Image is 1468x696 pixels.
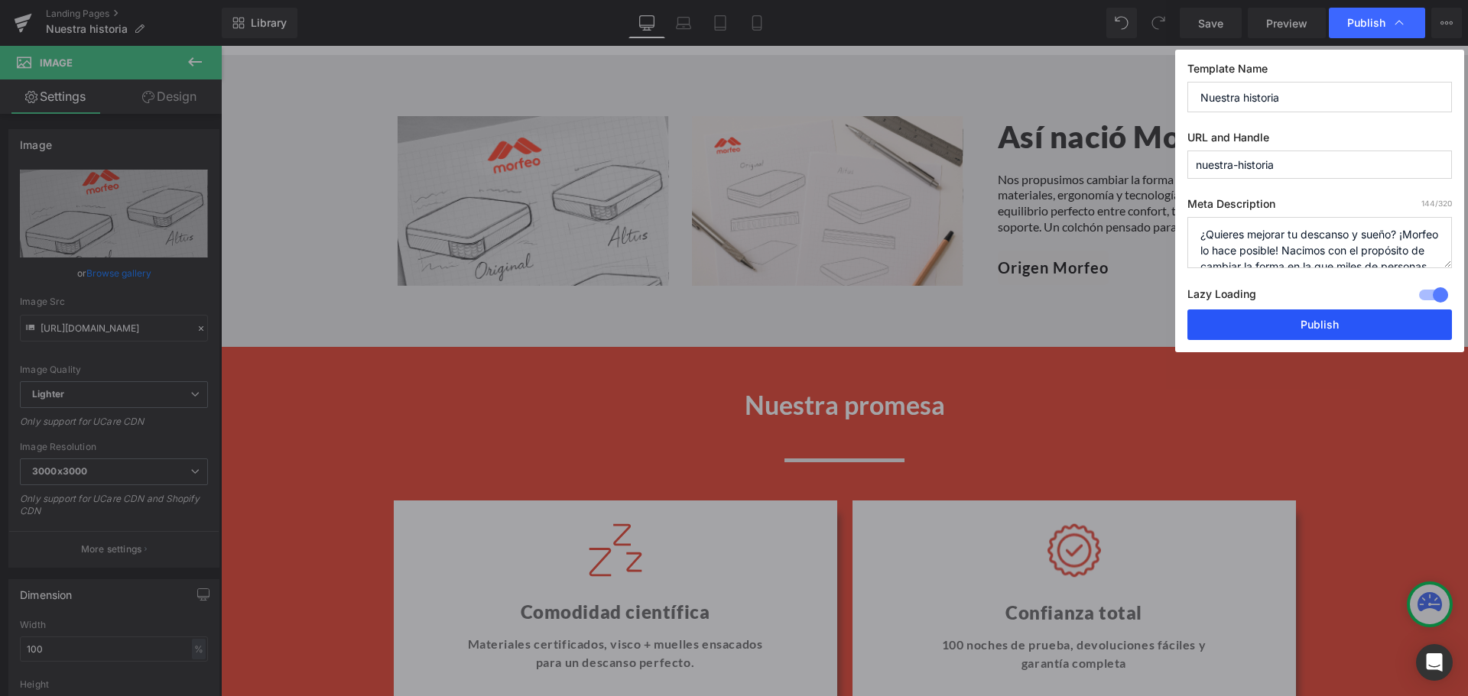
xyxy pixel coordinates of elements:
strong: Materiales certificados, visco + muelles ensacados [247,591,542,605]
div: Open Intercom Messenger [1416,644,1453,681]
strong: 100 noches de prueba, devoluciones fáciles y [721,591,985,606]
span: /320 [1421,199,1452,208]
textarea: ¿Quieres mejorar tu descanso y sueño? ¡Morfeo lo hace posible! Nacimos con el propósito de cambia... [1187,217,1452,268]
b: Nuestra promesa [524,343,724,374]
p: Nos propusimos cambiar la forma de dormir. Investigamos materiales, ergonomía y tecnología hasta ... [777,126,1083,189]
label: Meta Description [1187,197,1452,217]
span: 144 [1421,199,1435,208]
h3: Comodidad científica [200,554,589,578]
strong: garantía completa [801,610,905,624]
label: Lazy Loading [1187,284,1256,309]
h3: Confianza total [658,555,1048,578]
strong: para un descanso perfecto. [315,609,474,623]
h2: Así nació Morfeo [777,71,1083,111]
span: Publish [1347,16,1385,30]
label: Template Name [1187,62,1452,82]
button: Publish [1187,309,1452,340]
a: Origen Morfeo [777,205,888,239]
label: URL and Handle [1187,131,1452,151]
